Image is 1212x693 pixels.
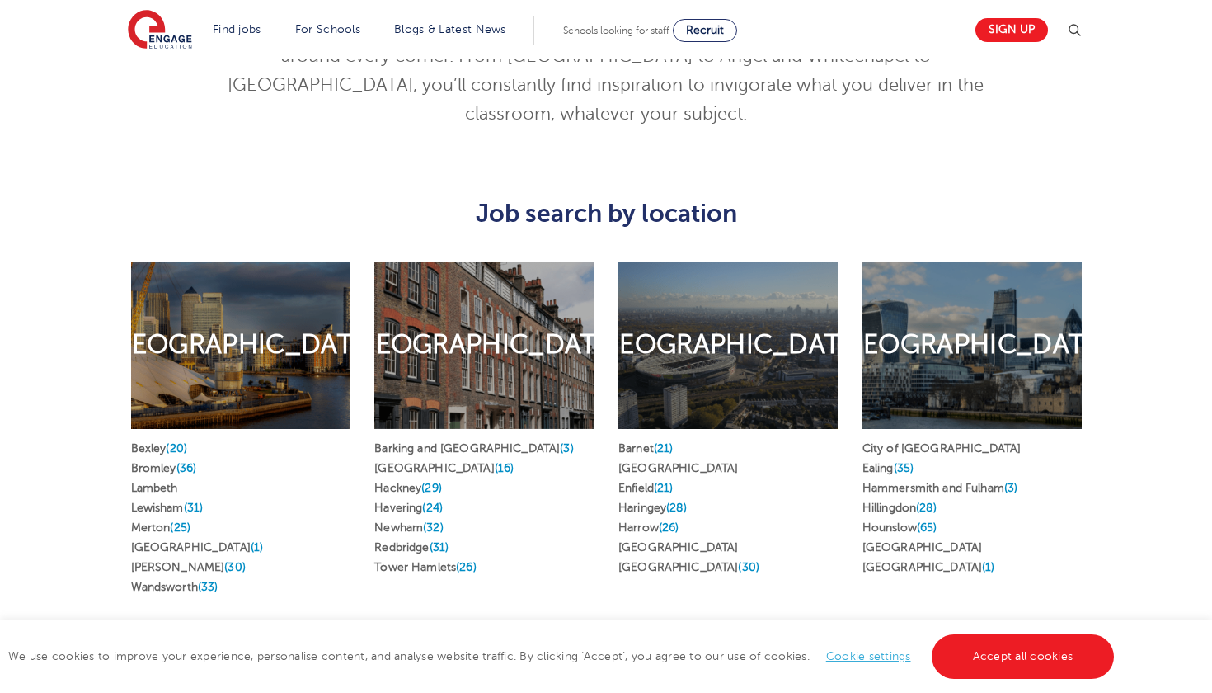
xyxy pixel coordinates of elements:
img: Engage Education [128,10,192,51]
a: [GEOGRAPHIC_DATA] [618,462,738,474]
span: (28) [666,502,687,514]
span: (36) [176,462,197,474]
span: (3) [1004,482,1017,494]
a: Haringey(28) [618,502,687,514]
span: (65) [917,521,937,534]
span: (31) [430,541,449,554]
a: [PERSON_NAME](30) [131,561,246,573]
a: [GEOGRAPHIC_DATA] [862,541,982,554]
a: Sign up [975,18,1048,42]
a: [GEOGRAPHIC_DATA](30) [618,561,759,573]
span: Recruit [686,24,724,36]
a: Lambeth [131,482,178,494]
span: (1) [982,561,994,573]
span: (35) [894,462,914,474]
span: (32) [423,521,444,534]
a: Merton(25) [131,521,190,534]
a: [GEOGRAPHIC_DATA](1) [131,541,264,554]
span: (21) [654,442,674,455]
a: Tower Hamlets(26) [374,561,476,573]
span: (26) [456,561,477,573]
a: Bromley(36) [131,462,197,474]
a: Havering(24) [374,502,443,514]
span: (16) [495,462,514,474]
a: Harrow(26) [618,521,679,534]
a: Lewisham(31) [131,502,204,514]
span: (28) [916,502,937,514]
span: (1) [251,541,263,554]
a: Bexley(20) [131,442,187,455]
a: Hillingdon(28) [862,502,937,514]
a: Barking and [GEOGRAPHIC_DATA](3) [374,442,574,455]
span: (26) [659,521,679,534]
span: (29) [421,482,442,494]
span: (30) [738,561,759,573]
a: Newham(32) [374,521,443,534]
a: Blogs & Latest News [394,23,506,35]
span: We use cookies to improve your experience, personalise content, and analyse website traffic. By c... [8,650,1118,662]
span: (30) [224,561,246,573]
span: (24) [422,502,443,514]
a: City of [GEOGRAPHIC_DATA] [862,442,1022,455]
a: Enfield(21) [618,482,674,494]
a: Redbridge(31) [374,541,449,554]
a: Recruit [673,19,737,42]
h2: [GEOGRAPHIC_DATA] [835,328,1107,362]
a: Accept all cookies [932,634,1115,679]
a: Hackney(29) [374,482,442,494]
span: (20) [166,442,187,455]
a: [GEOGRAPHIC_DATA] [618,541,738,554]
a: Ealing(35) [862,462,914,474]
span: (25) [170,521,190,534]
a: [GEOGRAPHIC_DATA](16) [374,462,514,474]
a: [GEOGRAPHIC_DATA](1) [862,561,995,573]
span: (31) [184,502,204,514]
a: Wandsworth(33) [131,581,218,593]
h2: [GEOGRAPHIC_DATA] [348,328,620,362]
h2: [GEOGRAPHIC_DATA] [104,328,376,362]
a: Hammersmith and Fulham(3) [862,482,1018,494]
a: Find jobs [213,23,261,35]
span: Schools looking for staff [563,25,669,36]
span: (3) [560,442,573,455]
span: (33) [198,581,218,593]
a: Barnet(21) [618,442,673,455]
h3: Job search by location [119,200,1094,228]
a: Cookie settings [826,650,911,662]
h2: [GEOGRAPHIC_DATA] [592,328,864,362]
span: (21) [654,482,674,494]
a: For Schools [295,23,360,35]
a: Hounslow(65) [862,521,937,534]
